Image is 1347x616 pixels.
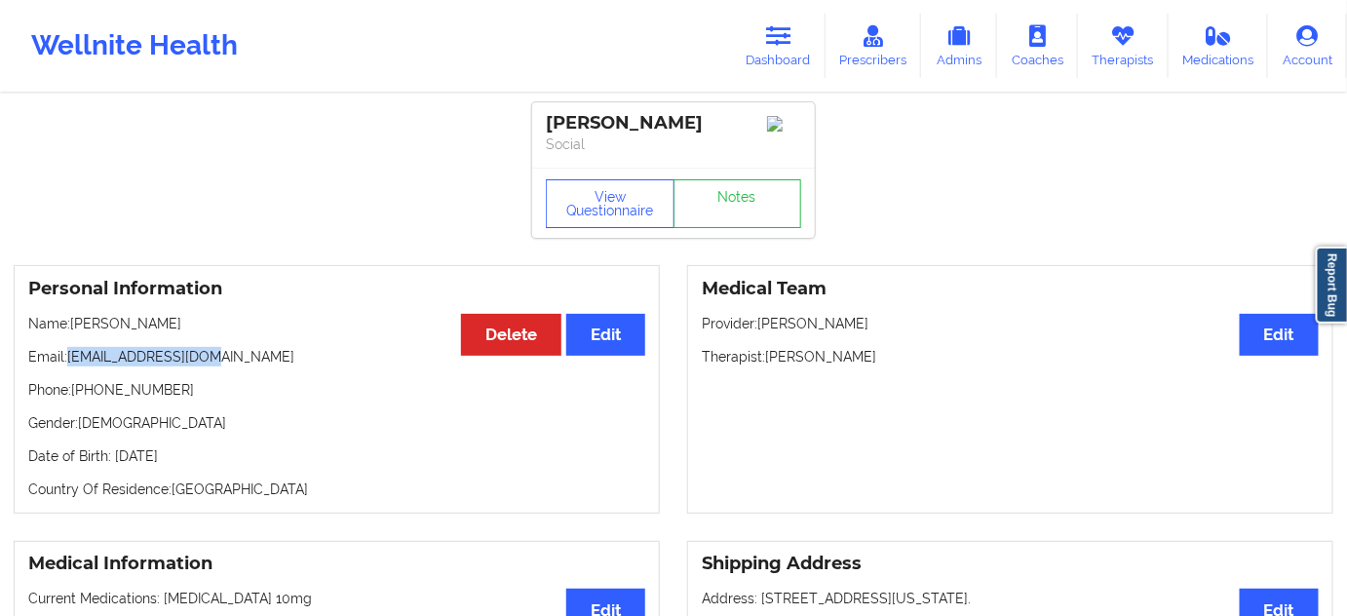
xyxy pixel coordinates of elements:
a: Therapists [1078,14,1169,78]
p: Address: [STREET_ADDRESS][US_STATE]. [702,589,1319,608]
p: Social [546,135,801,154]
img: Image%2Fplaceholer-image.png [767,116,801,132]
button: Delete [461,314,561,356]
a: Dashboard [732,14,826,78]
p: Phone: [PHONE_NUMBER] [28,380,645,400]
button: Edit [1240,314,1319,356]
a: Coaches [997,14,1078,78]
div: [PERSON_NAME] [546,112,801,135]
h3: Medical Team [702,278,1319,300]
h3: Medical Information [28,553,645,575]
button: Edit [566,314,645,356]
p: Date of Birth: [DATE] [28,446,645,466]
a: Notes [673,179,802,228]
button: View Questionnaire [546,179,674,228]
a: Account [1268,14,1347,78]
p: Gender: [DEMOGRAPHIC_DATA] [28,413,645,433]
p: Email: [EMAIL_ADDRESS][DOMAIN_NAME] [28,347,645,366]
a: Report Bug [1316,247,1347,324]
p: Therapist: [PERSON_NAME] [702,347,1319,366]
h3: Shipping Address [702,553,1319,575]
p: Current Medications: [MEDICAL_DATA] 10mg [28,589,645,608]
a: Prescribers [826,14,922,78]
p: Name: [PERSON_NAME] [28,314,645,333]
p: Provider: [PERSON_NAME] [702,314,1319,333]
a: Admins [921,14,997,78]
p: Country Of Residence: [GEOGRAPHIC_DATA] [28,480,645,499]
a: Medications [1169,14,1269,78]
h3: Personal Information [28,278,645,300]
